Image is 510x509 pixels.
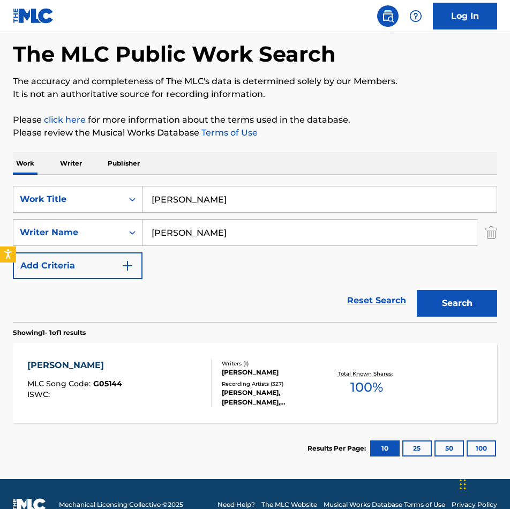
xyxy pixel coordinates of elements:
[370,440,400,456] button: 10
[27,379,93,388] span: MLC Song Code :
[350,378,383,397] span: 100 %
[342,289,411,312] a: Reset Search
[381,10,394,23] img: search
[485,219,497,246] img: Delete Criterion
[121,259,134,272] img: 9d2ae6d4665cec9f34b9.svg
[44,115,86,125] a: click here
[13,41,336,68] h1: The MLC Public Work Search
[13,186,497,322] form: Search Form
[433,3,497,29] a: Log In
[13,126,497,139] p: Please review the Musical Works Database
[377,5,399,27] a: Public Search
[405,5,426,27] div: Help
[27,390,52,399] span: ISWC :
[13,88,497,101] p: It is not an authoritative source for recording information.
[307,444,369,453] p: Results Per Page:
[222,360,327,368] div: Writers ( 1 )
[222,388,327,407] div: [PERSON_NAME], [PERSON_NAME], [PERSON_NAME], [PERSON_NAME], [PERSON_NAME], [PERSON_NAME]
[460,468,466,500] div: Drag
[222,368,327,377] div: [PERSON_NAME]
[13,152,37,175] p: Work
[222,380,327,388] div: Recording Artists ( 327 )
[13,343,497,423] a: [PERSON_NAME]MLC Song Code:G05144ISWC:Writers (1)[PERSON_NAME]Recording Artists (327)[PERSON_NAME...
[104,152,143,175] p: Publisher
[13,8,54,24] img: MLC Logo
[20,226,116,239] div: Writer Name
[93,379,122,388] span: G05144
[456,458,510,509] iframe: Chat Widget
[20,193,116,206] div: Work Title
[417,290,497,317] button: Search
[402,440,432,456] button: 25
[434,440,464,456] button: 50
[13,75,497,88] p: The accuracy and completeness of The MLC's data is determined solely by our Members.
[13,114,497,126] p: Please for more information about the terms used in the database.
[467,440,496,456] button: 100
[13,328,86,338] p: Showing 1 - 1 of 1 results
[409,10,422,23] img: help
[27,359,122,372] div: [PERSON_NAME]
[13,252,142,279] button: Add Criteria
[57,152,85,175] p: Writer
[338,370,395,378] p: Total Known Shares:
[199,128,258,138] a: Terms of Use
